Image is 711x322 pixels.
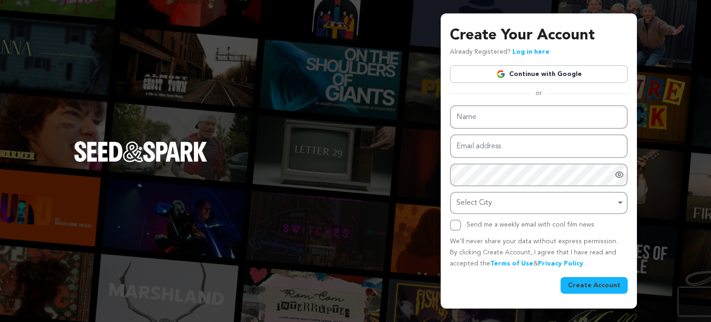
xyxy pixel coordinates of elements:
[490,260,533,267] a: Terms of Use
[496,69,505,79] img: Google logo
[450,47,549,58] p: Already Registered?
[561,277,628,294] button: Create Account
[450,25,628,47] h3: Create Your Account
[538,260,583,267] a: Privacy Policy
[456,196,616,210] div: Select City
[512,49,549,55] a: Log in here
[467,221,594,228] label: Send me a weekly email with cool film news
[74,141,207,162] img: Seed&Spark Logo
[615,170,624,179] a: Show password as plain text. Warning: this will display your password on the screen.
[450,65,628,83] a: Continue with Google
[450,236,628,269] p: We’ll never share your data without express permission. By clicking Create Account, I agree that ...
[450,105,628,129] input: Name
[74,141,207,180] a: Seed&Spark Homepage
[450,134,628,158] input: Email address
[530,88,548,98] span: or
